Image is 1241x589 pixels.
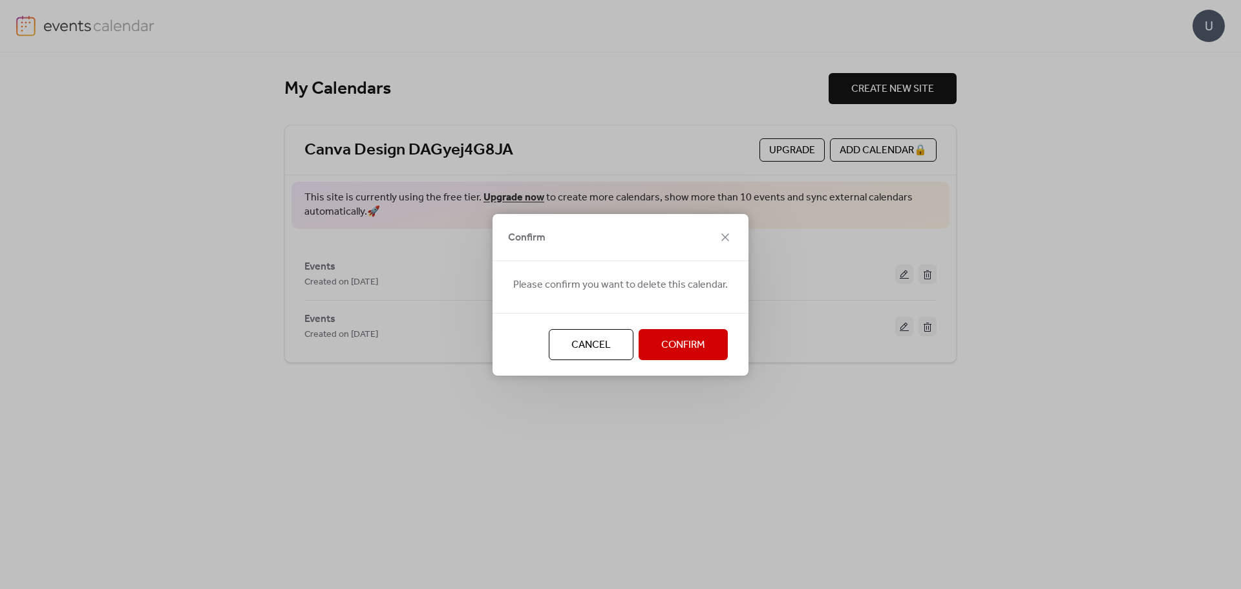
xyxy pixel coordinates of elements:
[639,329,728,360] button: Confirm
[661,337,705,353] span: Confirm
[508,230,546,246] span: Confirm
[571,337,611,353] span: Cancel
[549,329,633,360] button: Cancel
[513,277,728,293] span: Please confirm you want to delete this calendar.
